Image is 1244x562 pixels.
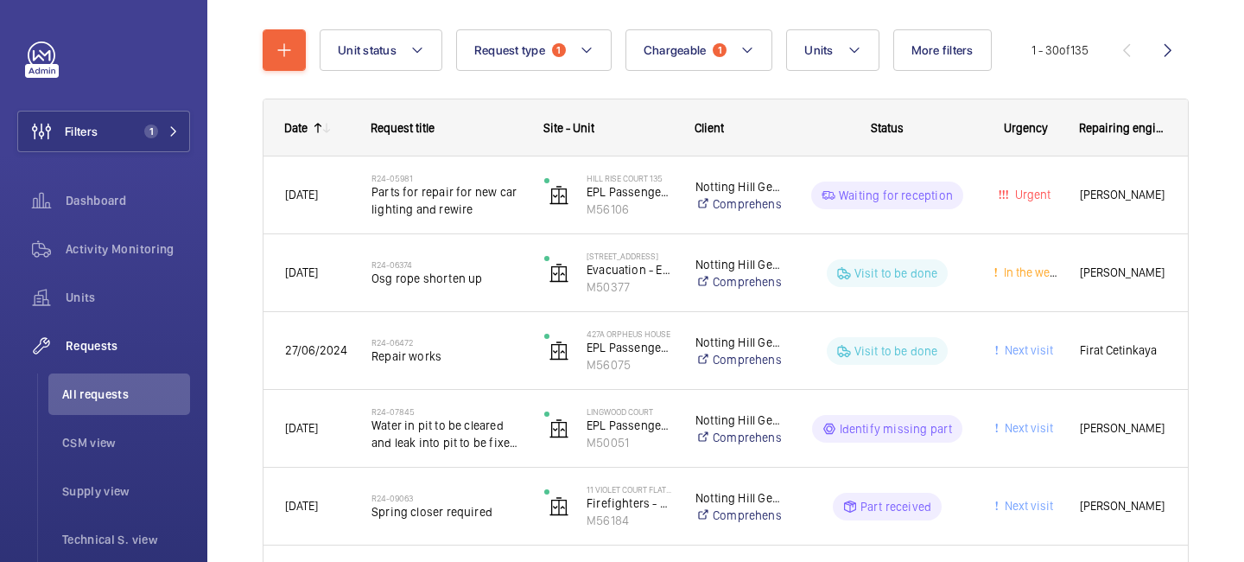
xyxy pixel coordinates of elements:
img: elevator.svg [549,263,569,284]
span: [DATE] [285,421,318,435]
span: Next visit [1001,499,1053,513]
span: 1 [552,43,566,57]
span: of [1059,43,1070,57]
span: [PERSON_NAME] [1080,185,1166,205]
span: Urgency [1004,121,1048,135]
img: elevator.svg [549,496,569,517]
span: Client [695,121,724,135]
span: Parts for repair for new car lighting and rewire [371,183,522,218]
p: M50051 [587,434,673,451]
img: elevator.svg [549,341,569,361]
span: Request title [371,121,435,135]
a: Comprehensive [695,273,781,291]
h2: R24-05981 [371,173,522,183]
span: 1 - 30 135 [1031,44,1088,56]
button: Units [786,29,879,71]
span: [DATE] [285,188,318,201]
h2: R24-09063 [371,493,522,503]
span: [PERSON_NAME] [1080,496,1166,516]
p: Visit to be done [854,265,938,282]
button: Request type1 [456,29,612,71]
p: EPL Passenger Lift [587,183,673,201]
p: Firefighters - Violet Court Flats 1-12 [587,495,673,512]
p: M56184 [587,512,673,529]
p: 427a Orpheus House [587,329,673,339]
span: Unit status [338,43,397,57]
h2: R24-07845 [371,406,522,417]
span: [DATE] [285,265,318,279]
span: Osg rope shorten up [371,270,522,287]
p: Notting Hill Genesis [695,178,781,195]
p: Lingwood Court [587,406,673,417]
p: Notting Hill Genesis [695,334,781,351]
div: Date [284,121,308,135]
span: [PERSON_NAME] [1080,263,1166,283]
span: Next visit [1001,343,1053,357]
span: More filters [911,43,974,57]
p: Waiting for reception [839,187,953,204]
span: Repair works [371,348,522,365]
span: [DATE] [285,499,318,513]
p: 11 Violet Court Flats 1-12 [587,484,673,495]
span: In the week [1000,265,1062,279]
span: Firat Cetinkaya [1080,341,1166,361]
span: CSM view [62,434,190,451]
a: Comprehensive [695,351,781,368]
p: Hill Rise Court 135 [587,173,673,183]
span: Chargeable [644,43,707,57]
span: Technical S. view [62,531,190,548]
p: Notting Hill Genesis [695,412,781,429]
p: Part received [860,498,931,515]
h2: R24-06374 [371,259,522,270]
p: EPL Passenger Lift [587,417,673,434]
p: Visit to be done [854,342,938,360]
button: Unit status [320,29,442,71]
span: Next visit [1001,421,1053,435]
a: Comprehensive [695,429,781,446]
div: Press SPACE to select this row. [263,156,1188,234]
span: Activity Monitoring [66,240,190,258]
img: elevator.svg [549,418,569,439]
div: Press SPACE to select this row. [263,390,1188,468]
span: Dashboard [66,192,190,209]
p: Notting Hill Genesis [695,256,781,273]
p: EPL Passenger Lift [587,339,673,356]
p: M56075 [587,356,673,374]
span: Status [871,121,904,135]
span: All requests [62,386,190,403]
p: [STREET_ADDRESS] [587,251,673,261]
span: 1 [144,125,158,138]
span: Urgent [1012,188,1050,201]
button: Filters1 [17,111,190,152]
span: [PERSON_NAME] [1080,418,1166,438]
button: More filters [893,29,992,71]
span: Requests [66,337,190,354]
span: Filters [65,123,98,140]
span: Repairing engineer [1079,121,1167,135]
a: Comprehensive [695,507,781,524]
span: 1 [713,43,727,57]
p: Identify missing part [840,420,953,437]
span: Units [804,43,833,57]
span: Units [66,289,190,306]
span: 27/06/2024 [285,343,347,357]
p: Evacuation - EPL Passenger Lift No 1 [587,261,673,278]
p: M50377 [587,278,673,296]
h2: R24-06472 [371,337,522,348]
p: M56106 [587,201,673,218]
button: Chargeable1 [625,29,773,71]
span: Water in pit to be cleared and leak into pit to be fixed so it doesn’t rust ropes. [371,417,522,451]
p: Notting Hill Genesis [695,489,781,507]
span: Request type [474,43,545,57]
span: Spring closer required [371,503,522,520]
a: Comprehensive [695,195,781,213]
img: elevator.svg [549,185,569,206]
span: Supply view [62,482,190,500]
span: Site - Unit [543,121,594,135]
